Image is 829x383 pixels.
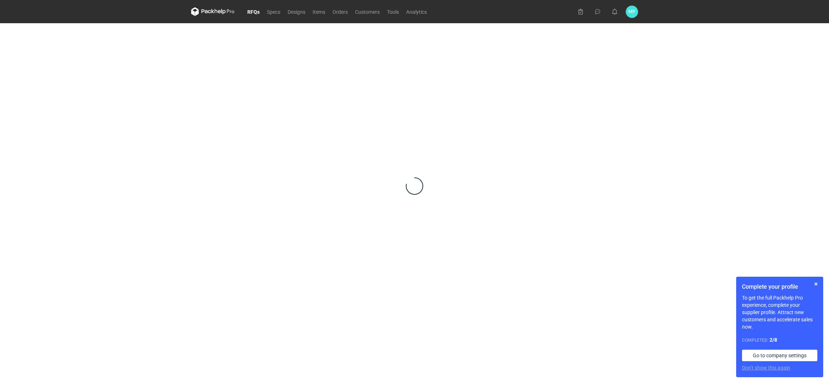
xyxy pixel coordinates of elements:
svg: Packhelp Pro [191,7,235,16]
button: MP [626,6,638,18]
p: To get the full Packhelp Pro experience, complete your supplier profile. Attract new customers an... [742,294,817,330]
a: Items [309,7,329,16]
a: Orders [329,7,351,16]
strong: 2 / 8 [770,337,777,343]
div: Martyna Paroń [626,6,638,18]
button: Don’t show this again [742,364,790,371]
a: Tools [383,7,403,16]
a: Go to company settings [742,350,817,361]
a: Customers [351,7,383,16]
button: Skip for now [812,280,820,288]
a: Analytics [403,7,430,16]
a: RFQs [244,7,263,16]
a: Specs [263,7,284,16]
h1: Complete your profile [742,283,817,291]
div: Completed: [742,336,817,344]
a: Designs [284,7,309,16]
